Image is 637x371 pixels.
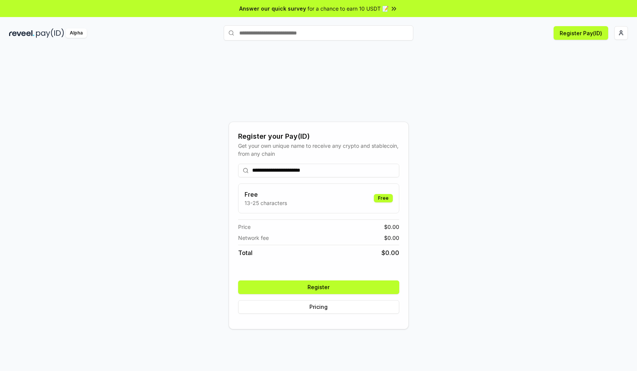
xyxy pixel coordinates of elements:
span: Total [238,248,253,257]
img: reveel_dark [9,28,35,38]
div: Get your own unique name to receive any crypto and stablecoin, from any chain [238,142,399,158]
h3: Free [245,190,287,199]
p: 13-25 characters [245,199,287,207]
span: $ 0.00 [384,223,399,231]
span: Price [238,223,251,231]
span: for a chance to earn 10 USDT 📝 [308,5,389,13]
div: Alpha [66,28,87,38]
span: $ 0.00 [384,234,399,242]
span: Answer our quick survey [239,5,306,13]
span: $ 0.00 [381,248,399,257]
button: Register Pay(ID) [554,26,608,40]
button: Register [238,280,399,294]
div: Register your Pay(ID) [238,131,399,142]
button: Pricing [238,300,399,314]
img: pay_id [36,28,64,38]
span: Network fee [238,234,269,242]
div: Free [374,194,393,202]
